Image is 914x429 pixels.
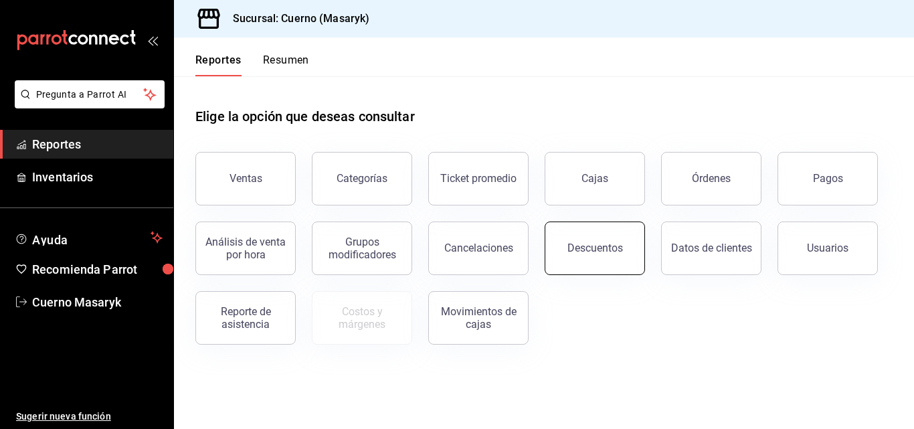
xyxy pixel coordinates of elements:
div: Movimientos de cajas [437,305,520,331]
button: Reportes [195,54,242,76]
span: Pregunta a Parrot AI [36,88,144,102]
div: Datos de clientes [671,242,752,254]
button: Contrata inventarios para ver este reporte [312,291,412,345]
button: Pagos [778,152,878,205]
button: Ventas [195,152,296,205]
div: Pagos [813,172,843,185]
span: Ayuda [32,230,145,246]
div: Órdenes [692,172,731,185]
div: Cajas [581,171,609,187]
button: Análisis de venta por hora [195,222,296,275]
div: Descuentos [567,242,623,254]
div: navigation tabs [195,54,309,76]
span: Inventarios [32,168,163,186]
div: Costos y márgenes [321,305,403,331]
span: Reportes [32,135,163,153]
button: Ticket promedio [428,152,529,205]
div: Categorías [337,172,387,185]
button: Movimientos de cajas [428,291,529,345]
button: Descuentos [545,222,645,275]
button: Cancelaciones [428,222,529,275]
h3: Sucursal: Cuerno (Masaryk) [222,11,369,27]
a: Pregunta a Parrot AI [9,97,165,111]
div: Análisis de venta por hora [204,236,287,261]
button: Datos de clientes [661,222,761,275]
span: Cuerno Masaryk [32,293,163,311]
div: Reporte de asistencia [204,305,287,331]
h1: Elige la opción que deseas consultar [195,106,415,126]
button: Reporte de asistencia [195,291,296,345]
div: Cancelaciones [444,242,513,254]
button: Grupos modificadores [312,222,412,275]
div: Usuarios [807,242,848,254]
button: open_drawer_menu [147,35,158,46]
a: Cajas [545,152,645,205]
span: Sugerir nueva función [16,410,163,424]
button: Pregunta a Parrot AI [15,80,165,108]
div: Ticket promedio [440,172,517,185]
button: Categorías [312,152,412,205]
button: Resumen [263,54,309,76]
div: Ventas [230,172,262,185]
button: Usuarios [778,222,878,275]
div: Grupos modificadores [321,236,403,261]
button: Órdenes [661,152,761,205]
span: Recomienda Parrot [32,260,163,278]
